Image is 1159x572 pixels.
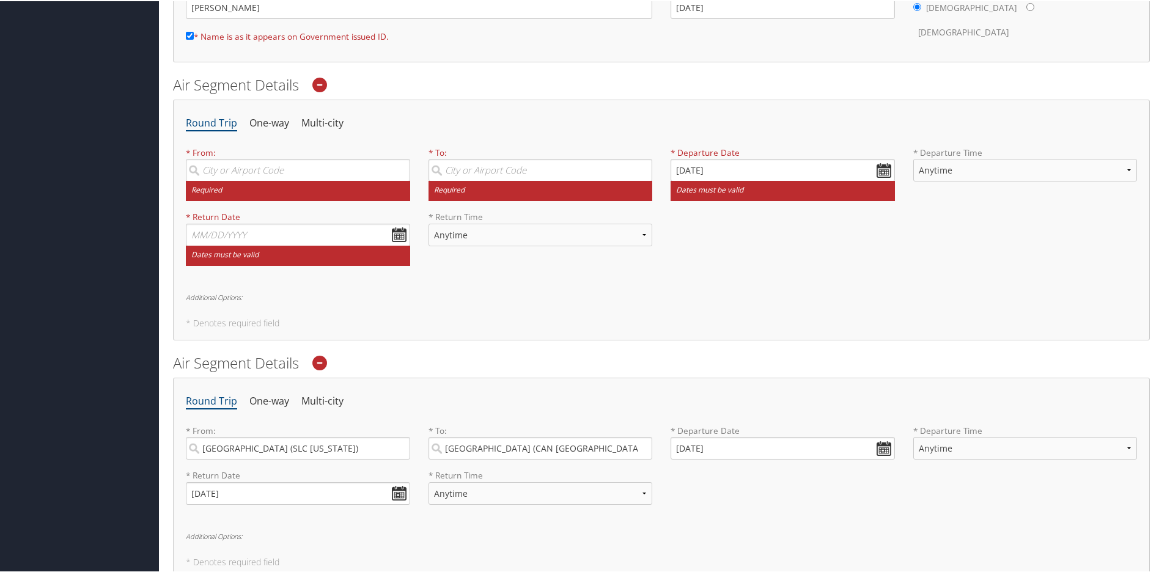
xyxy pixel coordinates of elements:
[671,436,895,458] input: MM/DD/YYYY
[186,210,410,222] label: * Return Date
[186,468,410,480] label: * Return Date
[429,145,653,200] label: * To:
[173,351,1150,372] h2: Air Segment Details
[186,293,1137,299] h6: Additional Options:
[249,389,289,411] li: One-way
[913,158,1138,180] select: * Departure Time
[186,557,1137,565] h5: * Denotes required field
[429,468,653,480] label: * Return Time
[671,424,895,436] label: * Departure Date
[186,389,237,411] li: Round Trip
[913,424,1138,468] label: * Departure Time
[186,424,410,458] label: * From:
[429,158,653,180] input: City or Airport Code
[186,31,194,38] input: * Name is as it appears on Government issued ID.
[918,20,1009,43] label: [DEMOGRAPHIC_DATA]
[913,2,921,10] input: * Gender:[DEMOGRAPHIC_DATA][DEMOGRAPHIC_DATA]
[671,145,895,158] label: * Departure Date
[671,158,895,180] input: MM/DD/YYYY
[429,210,653,222] label: * Return Time
[1026,2,1034,10] input: * Gender:[DEMOGRAPHIC_DATA][DEMOGRAPHIC_DATA]
[301,111,344,133] li: Multi-city
[913,436,1138,458] select: * Departure Time
[186,222,410,245] input: MM/DD/YYYY
[671,180,895,200] small: Dates must be valid
[173,73,1150,94] h2: Air Segment Details
[186,24,389,46] label: * Name is as it appears on Government issued ID.
[429,180,653,200] small: Required
[186,158,410,180] input: City or Airport Code
[186,318,1137,326] h5: * Denotes required field
[186,111,237,133] li: Round Trip
[429,424,653,458] label: * To:
[429,436,653,458] input: City or Airport Code
[186,481,410,504] input: MM/DD/YYYY
[249,111,289,133] li: One-way
[186,532,1137,538] h6: Additional Options:
[186,436,410,458] input: City or Airport Code
[913,145,1138,190] label: * Departure Time
[186,180,410,200] small: Required
[186,145,410,200] label: * From:
[301,389,344,411] li: Multi-city
[186,244,410,265] small: Dates must be valid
